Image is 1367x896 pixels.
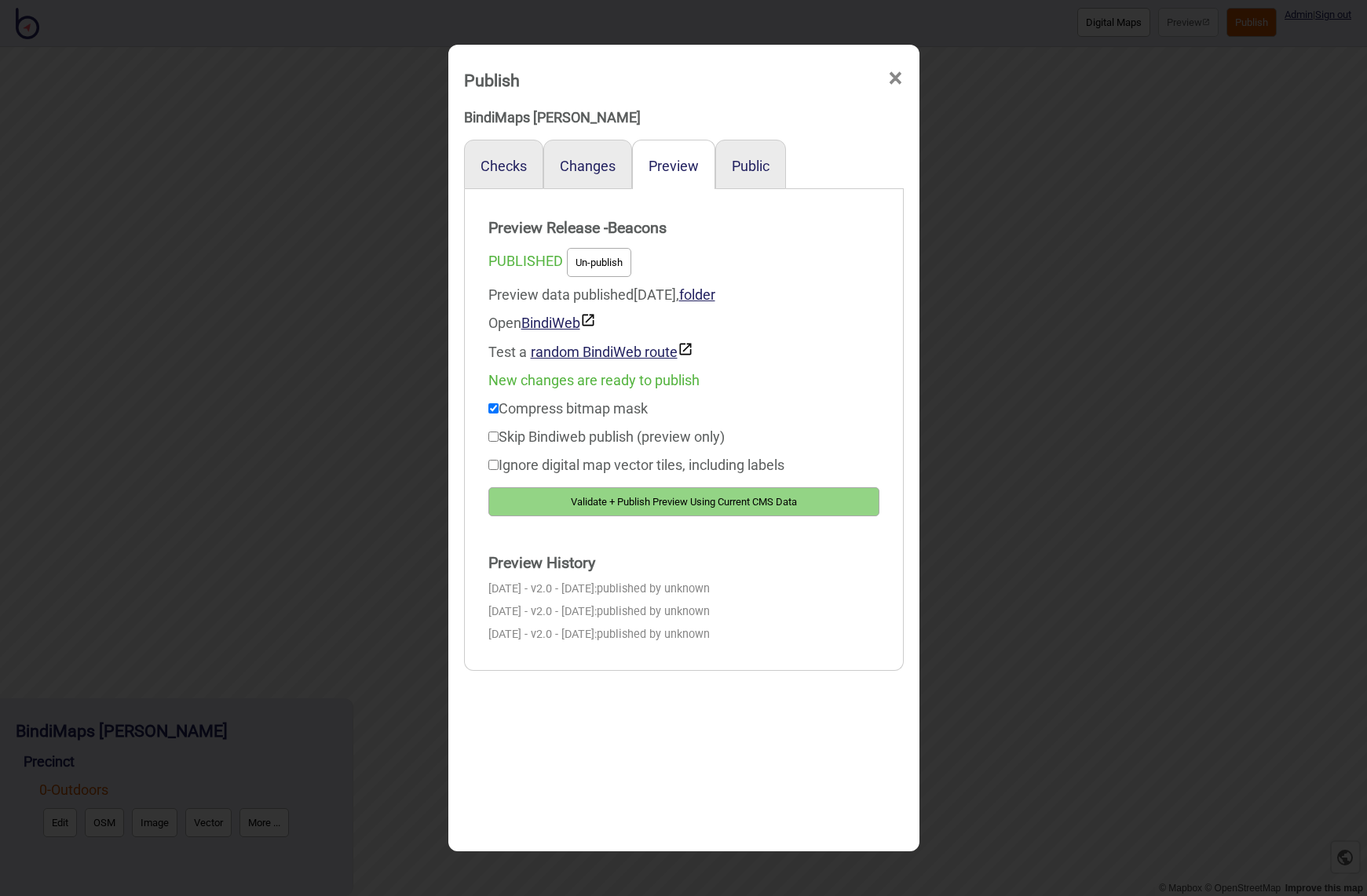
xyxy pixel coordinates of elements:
[488,624,879,647] div: [DATE] - v2.0 - [DATE]:
[678,341,693,357] img: preview
[488,432,499,442] input: Skip Bindiweb publish (preview only)
[597,628,710,641] span: published by unknown
[481,158,527,174] button: Checks
[488,337,879,366] div: Test a
[488,366,879,395] div: New changes are ready to publish
[488,428,725,445] label: Skip Bindiweb publish (preview only)
[732,158,769,174] button: Public
[531,341,693,360] button: random BindiWeb route
[464,64,520,97] div: Publish
[560,158,616,174] button: Changes
[488,403,499,413] input: Compress bitmap mask
[649,158,699,174] button: Preview
[597,605,710,618] span: published by unknown
[488,487,879,516] button: Validate + Publish Preview Using Current CMS Data
[488,213,879,244] strong: Preview Release - Beacons
[597,582,710,596] span: published by unknown
[567,248,631,277] button: Un-publish
[488,457,784,473] label: Ignore digital map vector tiles, including labels
[488,548,879,579] strong: Preview History
[679,286,715,303] a: folder
[488,281,879,366] div: Preview data published [DATE]
[488,578,879,601] div: [DATE] - v2.0 - [DATE]:
[676,286,715,303] span: ,
[580,312,596,328] img: preview
[488,601,879,624] div: [DATE] - v2.0 - [DATE]:
[464,104,904,132] div: BindiMaps [PERSON_NAME]
[488,253,563,269] span: PUBLISHED
[488,460,499,470] input: Ignore digital map vector tiles, including labels
[521,315,596,331] a: BindiWeb
[488,309,879,337] div: Open
[887,53,904,104] span: ×
[488,400,648,417] label: Compress bitmap mask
